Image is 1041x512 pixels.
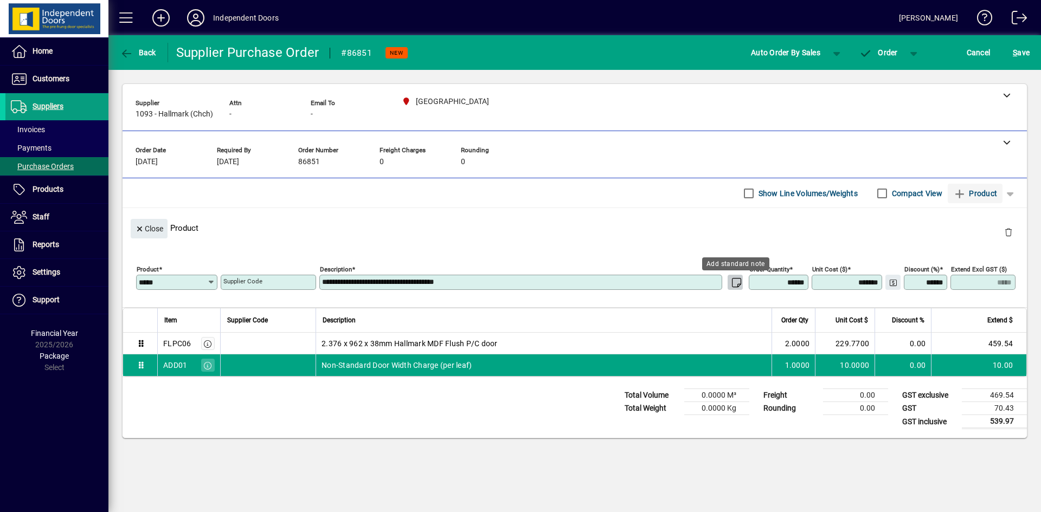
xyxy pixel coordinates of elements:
[176,44,319,61] div: Supplier Purchase Order
[1010,43,1032,62] button: Save
[875,354,931,376] td: 0.00
[1004,2,1027,37] a: Logout
[33,295,60,304] span: Support
[948,184,1003,203] button: Product
[323,314,356,326] span: Description
[684,402,749,415] td: 0.0000 Kg
[163,360,187,371] div: ADD01
[892,314,924,326] span: Discount %
[931,354,1026,376] td: 10.00
[33,268,60,276] span: Settings
[772,333,815,354] td: 2.0000
[31,329,78,338] span: Financial Year
[967,44,991,61] span: Cancel
[136,158,158,166] span: [DATE]
[5,287,108,314] a: Support
[758,389,823,402] td: Freight
[953,185,997,202] span: Product
[33,74,69,83] span: Customers
[108,43,168,62] app-page-header-button: Back
[758,402,823,415] td: Rounding
[33,102,63,111] span: Suppliers
[897,402,962,415] td: GST
[33,185,63,193] span: Products
[123,208,1027,248] div: Product
[144,8,178,28] button: Add
[5,204,108,231] a: Staff
[178,8,213,28] button: Profile
[390,49,403,56] span: NEW
[815,333,875,354] td: 229.7700
[854,43,903,62] button: Order
[40,352,69,360] span: Package
[227,314,268,326] span: Supplier Code
[987,314,1013,326] span: Extend $
[781,314,808,326] span: Order Qty
[962,402,1027,415] td: 70.43
[931,333,1026,354] td: 459.54
[890,188,942,199] label: Compact View
[131,219,168,238] button: Close
[135,220,163,238] span: Close
[311,110,313,119] span: -
[217,158,239,166] span: [DATE]
[341,44,372,62] div: #86851
[885,275,901,290] button: Change Price Levels
[136,110,213,119] span: 1093 - Hallmark (Chch)
[746,43,826,62] button: Auto Order By Sales
[5,157,108,176] a: Purchase Orders
[320,265,352,273] mat-label: Description
[812,265,847,273] mat-label: Unit Cost ($)
[756,188,858,199] label: Show Line Volumes/Weights
[33,212,49,221] span: Staff
[702,257,769,270] div: Add standard note
[11,144,52,152] span: Payments
[137,265,159,273] mat-label: Product
[5,259,108,286] a: Settings
[163,338,191,349] div: FLPC06
[117,43,159,62] button: Back
[11,162,74,171] span: Purchase Orders
[969,2,993,37] a: Knowledge Base
[836,314,868,326] span: Unit Cost $
[619,389,684,402] td: Total Volume
[904,265,940,273] mat-label: Discount (%)
[380,158,384,166] span: 0
[823,389,888,402] td: 0.00
[223,277,262,285] mat-label: Supplier Code
[5,120,108,139] a: Invoices
[229,110,232,119] span: -
[995,227,1021,237] app-page-header-button: Delete
[11,125,45,134] span: Invoices
[962,389,1027,402] td: 469.54
[875,333,931,354] td: 0.00
[897,415,962,429] td: GST inclusive
[772,354,815,376] td: 1.0000
[33,47,53,55] span: Home
[899,9,958,27] div: [PERSON_NAME]
[751,44,820,61] span: Auto Order By Sales
[322,360,472,371] span: Non-Standard Door Width Charge (per leaf)
[1013,48,1017,57] span: S
[164,314,177,326] span: Item
[995,219,1021,245] button: Delete
[1013,44,1030,61] span: ave
[461,158,465,166] span: 0
[815,354,875,376] td: 10.0000
[964,43,993,62] button: Cancel
[823,402,888,415] td: 0.00
[128,223,170,233] app-page-header-button: Close
[5,66,108,93] a: Customers
[298,158,320,166] span: 86851
[5,231,108,258] a: Reports
[5,38,108,65] a: Home
[120,48,156,57] span: Back
[5,139,108,157] a: Payments
[213,9,279,27] div: Independent Doors
[962,415,1027,429] td: 539.97
[859,48,898,57] span: Order
[5,176,108,203] a: Products
[33,240,59,249] span: Reports
[684,389,749,402] td: 0.0000 M³
[951,265,1007,273] mat-label: Extend excl GST ($)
